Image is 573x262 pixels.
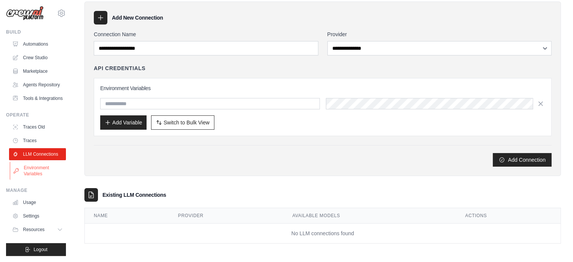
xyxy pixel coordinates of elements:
[102,191,166,199] h3: Existing LLM Connections
[9,38,66,50] a: Automations
[169,208,283,224] th: Provider
[94,31,318,38] label: Connection Name
[100,115,147,130] button: Add Variable
[9,121,66,133] a: Traces Old
[85,208,169,224] th: Name
[10,162,67,180] a: Environment Variables
[34,247,47,253] span: Logout
[6,243,66,256] button: Logout
[112,14,163,21] h3: Add New Connection
[9,224,66,236] button: Resources
[9,135,66,147] a: Traces
[85,224,561,244] td: No LLM connections found
[493,153,552,167] button: Add Connection
[94,64,145,72] h4: API Credentials
[6,187,66,193] div: Manage
[9,52,66,64] a: Crew Studio
[9,210,66,222] a: Settings
[6,6,44,21] img: Logo
[9,92,66,104] a: Tools & Integrations
[6,112,66,118] div: Operate
[283,208,456,224] th: Available Models
[9,65,66,77] a: Marketplace
[100,84,545,92] h3: Environment Variables
[9,79,66,91] a: Agents Repository
[163,119,209,126] span: Switch to Bulk View
[9,196,66,208] a: Usage
[456,208,561,224] th: Actions
[6,29,66,35] div: Build
[23,227,44,233] span: Resources
[151,115,214,130] button: Switch to Bulk View
[9,148,66,160] a: LLM Connections
[327,31,552,38] label: Provider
